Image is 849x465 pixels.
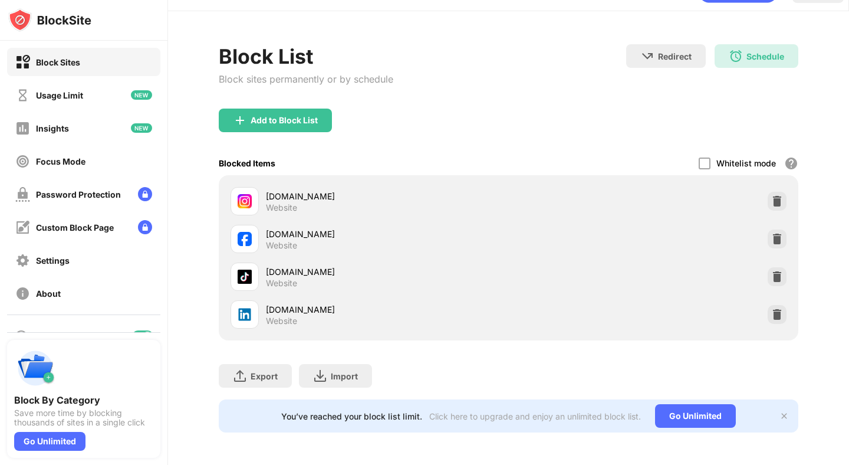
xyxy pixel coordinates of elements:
div: [DOMAIN_NAME] [266,190,508,202]
img: time-usage-off.svg [15,88,30,103]
img: customize-block-page-off.svg [15,220,30,235]
div: Usage Limit [36,90,83,100]
div: Block Sites [36,57,80,67]
div: Settings [36,256,70,266]
img: favicons [238,232,252,246]
div: Website [266,316,297,326]
div: Save more time by blocking thousands of sites in a single click [14,408,153,427]
div: Block List [219,44,393,68]
div: [DOMAIN_NAME] [266,266,508,278]
img: favicons [238,270,252,284]
div: Go Unlimited [14,432,85,451]
div: Add to Block List [251,116,318,125]
div: Website [266,240,297,251]
div: Insights [36,123,69,133]
div: Focus Mode [36,156,85,166]
div: [DOMAIN_NAME] [266,228,508,240]
div: Go Unlimited [655,404,736,428]
div: Schedule [746,51,784,61]
div: Website [266,202,297,213]
img: new-icon.svg [131,90,152,100]
img: favicons [238,307,252,322]
img: insights-off.svg [15,121,30,136]
div: Blocking [35,332,68,342]
div: Redirect [658,51,692,61]
img: x-button.svg [779,411,789,421]
div: Password Protection [36,189,121,199]
img: password-protection-off.svg [15,187,30,202]
img: block-on.svg [15,55,30,70]
div: Export [251,371,278,381]
div: Click here to upgrade and enjoy an unlimited block list. [429,411,641,421]
img: logo-blocksite.svg [8,8,91,32]
img: focus-off.svg [15,154,30,169]
img: push-categories.svg [14,347,57,389]
div: [DOMAIN_NAME] [266,303,508,316]
div: About [36,289,61,299]
div: Website [266,278,297,289]
img: favicons [238,194,252,208]
img: about-off.svg [15,286,30,301]
div: Block By Category [14,394,153,406]
div: You’ve reached your block list limit. [281,411,422,421]
img: lock-menu.svg [138,187,152,201]
img: settings-off.svg [15,253,30,268]
div: Whitelist mode [716,158,776,168]
img: lock-menu.svg [138,220,152,234]
div: Blocked Items [219,158,275,168]
div: Import [331,371,358,381]
div: Block sites permanently or by schedule [219,73,393,85]
div: Custom Block Page [36,222,114,232]
img: new-icon.svg [131,123,152,133]
img: blocking-icon.svg [14,329,28,343]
